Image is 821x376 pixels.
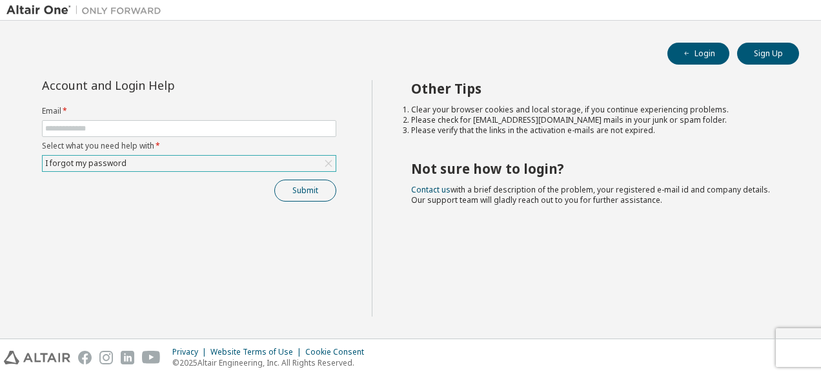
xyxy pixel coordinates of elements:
[42,80,278,90] div: Account and Login Help
[42,106,336,116] label: Email
[305,347,372,357] div: Cookie Consent
[411,80,776,97] h2: Other Tips
[43,156,336,171] div: I forgot my password
[274,180,336,202] button: Submit
[411,184,451,195] a: Contact us
[43,156,128,171] div: I forgot my password
[667,43,729,65] button: Login
[411,105,776,115] li: Clear your browser cookies and local storage, if you continue experiencing problems.
[42,141,336,151] label: Select what you need help with
[142,351,161,364] img: youtube.svg
[6,4,168,17] img: Altair One
[411,184,770,205] span: with a brief description of the problem, your registered e-mail id and company details. Our suppo...
[411,125,776,136] li: Please verify that the links in the activation e-mails are not expired.
[121,351,134,364] img: linkedin.svg
[411,160,776,177] h2: Not sure how to login?
[210,347,305,357] div: Website Terms of Use
[172,357,372,368] p: © 2025 Altair Engineering, Inc. All Rights Reserved.
[4,351,70,364] img: altair_logo.svg
[99,351,113,364] img: instagram.svg
[737,43,799,65] button: Sign Up
[411,115,776,125] li: Please check for [EMAIL_ADDRESS][DOMAIN_NAME] mails in your junk or spam folder.
[78,351,92,364] img: facebook.svg
[172,347,210,357] div: Privacy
